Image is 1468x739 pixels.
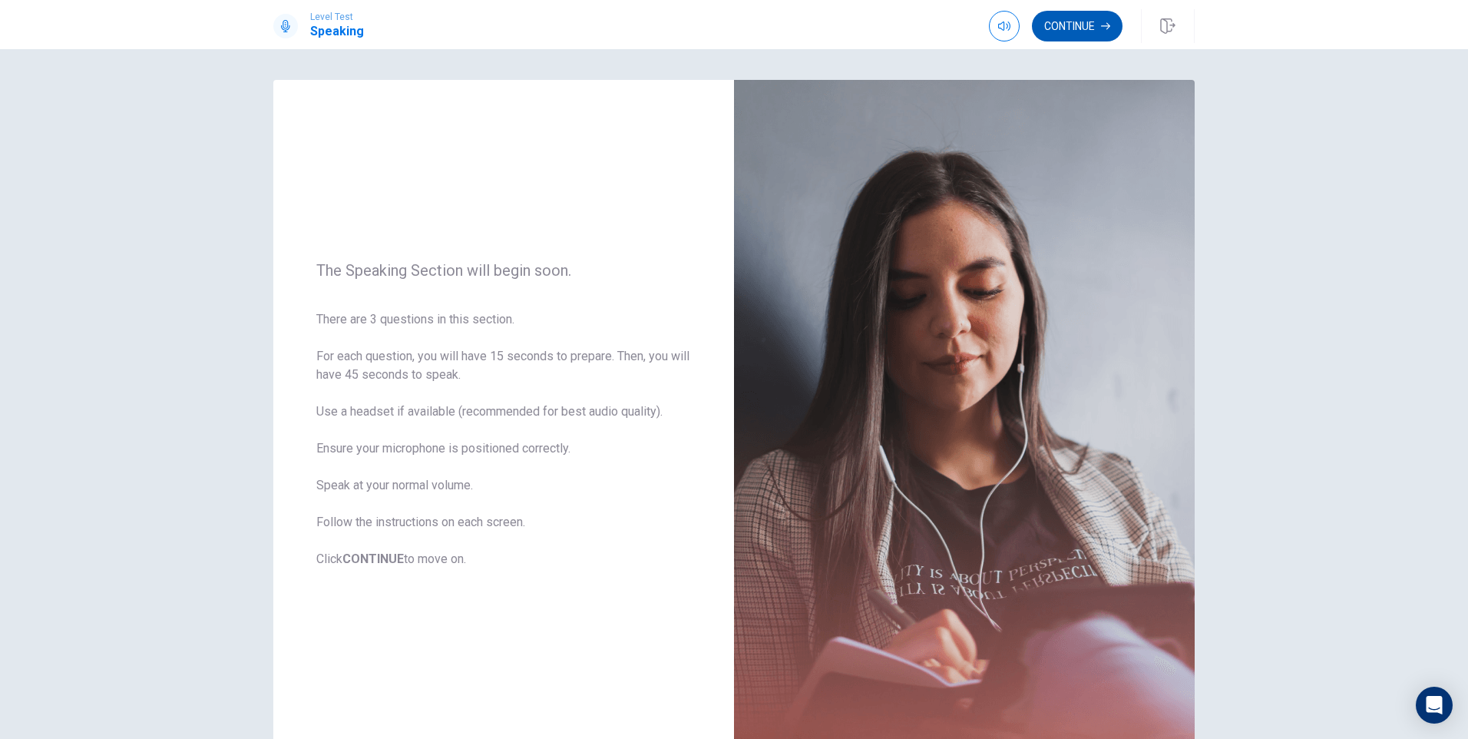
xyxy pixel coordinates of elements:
[342,552,404,566] b: CONTINUE
[316,310,691,568] span: There are 3 questions in this section. For each question, you will have 15 seconds to prepare. Th...
[1032,11,1122,41] button: Continue
[310,12,364,22] span: Level Test
[1416,687,1453,724] div: Open Intercom Messenger
[316,261,691,280] span: The Speaking Section will begin soon.
[310,22,364,41] h1: Speaking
